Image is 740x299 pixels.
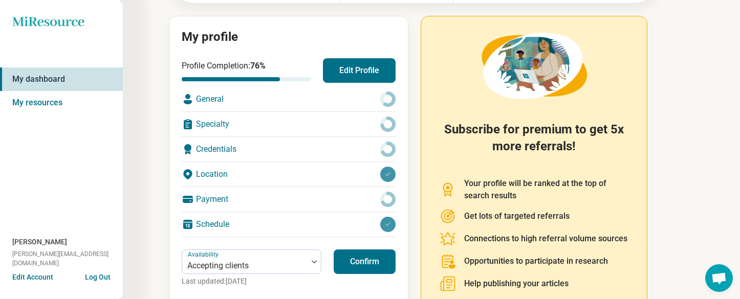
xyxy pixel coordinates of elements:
p: Get lots of targeted referrals [464,210,570,222]
div: Schedule [182,212,396,237]
div: Credentials [182,137,396,162]
button: Confirm [334,249,396,274]
span: [PERSON_NAME][EMAIL_ADDRESS][DOMAIN_NAME] [12,249,123,268]
h2: My profile [182,29,396,46]
p: Last updated: [DATE] [182,276,321,287]
div: Specialty [182,112,396,136]
a: Open chat [705,264,733,292]
p: Your profile will be ranked at the top of search results [464,177,628,202]
button: Log Out [85,272,111,280]
h2: Subscribe for premium to get 5x more referrals! [440,121,628,165]
p: Connections to high referral volume sources [464,233,627,245]
span: [PERSON_NAME] [12,237,67,247]
div: Profile Completion: [182,60,311,81]
button: Edit Account [12,272,53,283]
label: Availability [188,251,221,258]
div: Location [182,162,396,187]
div: General [182,87,396,111]
p: Help publishing your articles [464,278,569,290]
div: Payment [182,187,396,212]
p: Opportunities to participate in research [464,255,608,267]
button: Edit Profile [323,58,396,83]
span: 76 % [250,61,266,71]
